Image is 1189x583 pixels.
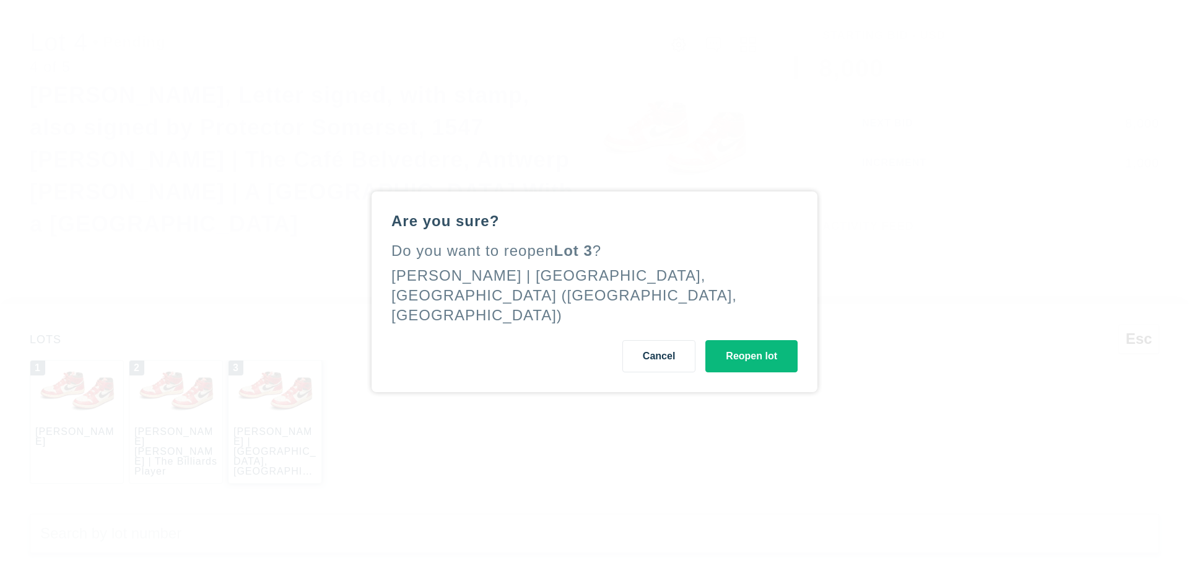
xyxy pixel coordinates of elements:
[554,242,593,259] span: Lot 3
[622,340,695,372] button: Cancel
[391,241,798,261] div: Do you want to reopen ?
[391,211,798,231] div: Are you sure?
[391,267,737,323] div: [PERSON_NAME] | [GEOGRAPHIC_DATA], [GEOGRAPHIC_DATA] ([GEOGRAPHIC_DATA], [GEOGRAPHIC_DATA])
[705,340,798,372] button: Reopen lot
